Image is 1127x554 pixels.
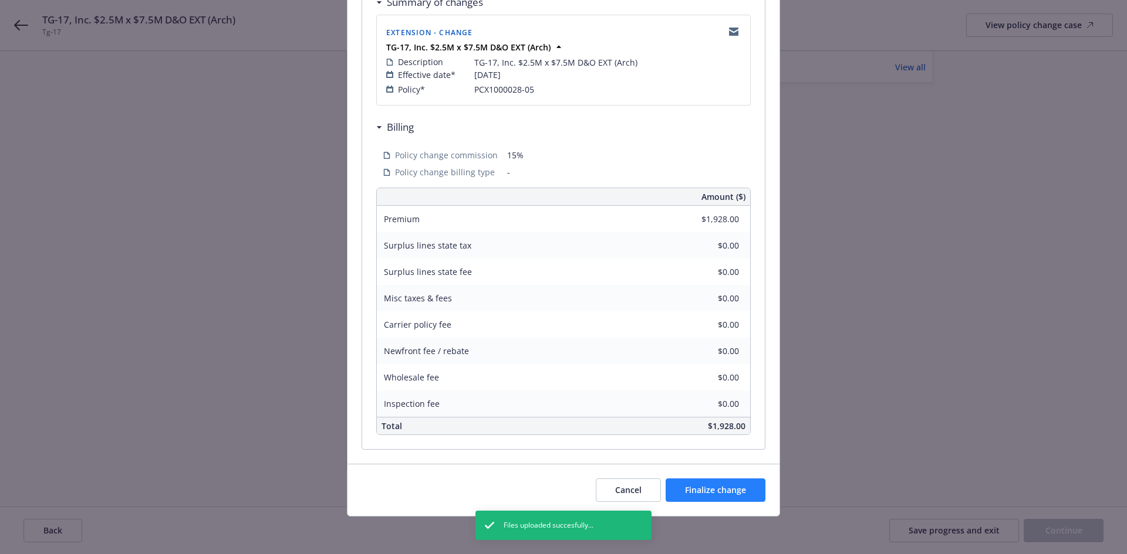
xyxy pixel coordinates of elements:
span: Policy change billing type [395,166,495,178]
input: 0.00 [670,316,746,334]
input: 0.00 [670,263,746,281]
span: Newfront fee / rebate [384,345,469,356]
button: Finalize change [666,478,765,502]
span: Description [398,56,443,68]
input: 0.00 [670,290,746,307]
span: PCX1000028-05 [474,83,534,96]
span: Wholesale fee [384,372,439,383]
button: Cancel [596,478,661,502]
span: Misc taxes & fees [384,293,452,304]
input: 0.00 [670,369,746,386]
span: - [507,166,744,178]
span: Finalize change [685,484,746,495]
input: 0.00 [670,395,746,413]
div: Billing [376,120,414,135]
span: Premium [384,213,420,225]
span: Inspection fee [384,398,440,409]
strong: TG-17, Inc. $2.5M x $7.5M D&O EXT (Arch) [386,42,551,53]
span: Extension - Change [386,28,473,38]
span: Files uploaded succesfully... [504,520,593,531]
a: copyLogging [727,25,741,39]
input: 0.00 [670,342,746,360]
span: Policy* [398,83,425,96]
input: 0.00 [670,237,746,254]
span: Total [382,420,402,431]
span: Surplus lines state tax [384,240,471,251]
span: 15% [507,149,744,161]
span: Cancel [615,484,642,495]
span: Surplus lines state fee [384,266,472,277]
span: Effective date* [398,69,455,81]
h3: Billing [387,120,414,135]
span: TG-17, Inc. $2.5M x $7.5M D&O EXT (Arch) [474,56,637,69]
span: Amount ($) [701,191,745,203]
span: [DATE] [474,69,501,81]
span: Policy change commission [395,149,498,161]
span: Carrier policy fee [384,319,451,330]
span: $1,928.00 [708,420,745,431]
input: 0.00 [670,210,746,228]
